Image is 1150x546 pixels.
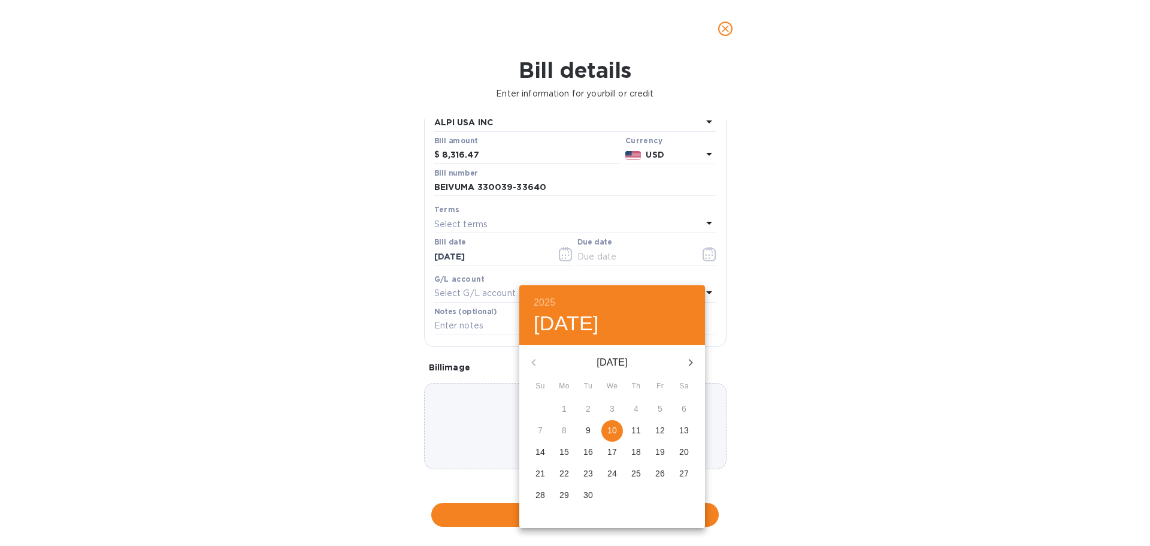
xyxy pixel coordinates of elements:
button: 23 [577,463,599,485]
span: Tu [577,381,599,393]
span: Sa [673,381,695,393]
button: 21 [529,463,551,485]
p: 18 [631,446,641,458]
button: 27 [673,463,695,485]
p: 29 [559,489,569,501]
p: 27 [679,467,689,479]
button: 20 [673,442,695,463]
span: Th [625,381,647,393]
p: 13 [679,424,689,436]
p: 20 [679,446,689,458]
button: 22 [553,463,575,485]
button: 19 [649,442,671,463]
p: 10 [607,424,617,436]
button: 10 [601,420,623,442]
button: 28 [529,485,551,506]
span: Mo [553,381,575,393]
button: [DATE] [534,311,599,336]
button: 2025 [534,294,555,311]
button: 30 [577,485,599,506]
button: 17 [601,442,623,463]
button: 14 [529,442,551,463]
p: 16 [583,446,593,458]
button: 29 [553,485,575,506]
p: 12 [655,424,665,436]
p: 15 [559,446,569,458]
p: [DATE] [548,355,676,370]
p: 25 [631,467,641,479]
button: 13 [673,420,695,442]
button: 16 [577,442,599,463]
p: 28 [535,489,545,501]
span: We [601,381,623,393]
span: Fr [649,381,671,393]
p: 30 [583,489,593,501]
p: 23 [583,467,593,479]
button: 25 [625,463,647,485]
p: 17 [607,446,617,458]
p: 24 [607,467,617,479]
button: 11 [625,420,647,442]
p: 19 [655,446,665,458]
button: 24 [601,463,623,485]
button: 15 [553,442,575,463]
button: 18 [625,442,647,463]
span: Su [529,381,551,393]
p: 9 [586,424,591,436]
button: 9 [577,420,599,442]
button: 26 [649,463,671,485]
p: 14 [535,446,545,458]
p: 22 [559,467,569,479]
p: 26 [655,467,665,479]
p: 21 [535,467,545,479]
p: 11 [631,424,641,436]
button: 12 [649,420,671,442]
